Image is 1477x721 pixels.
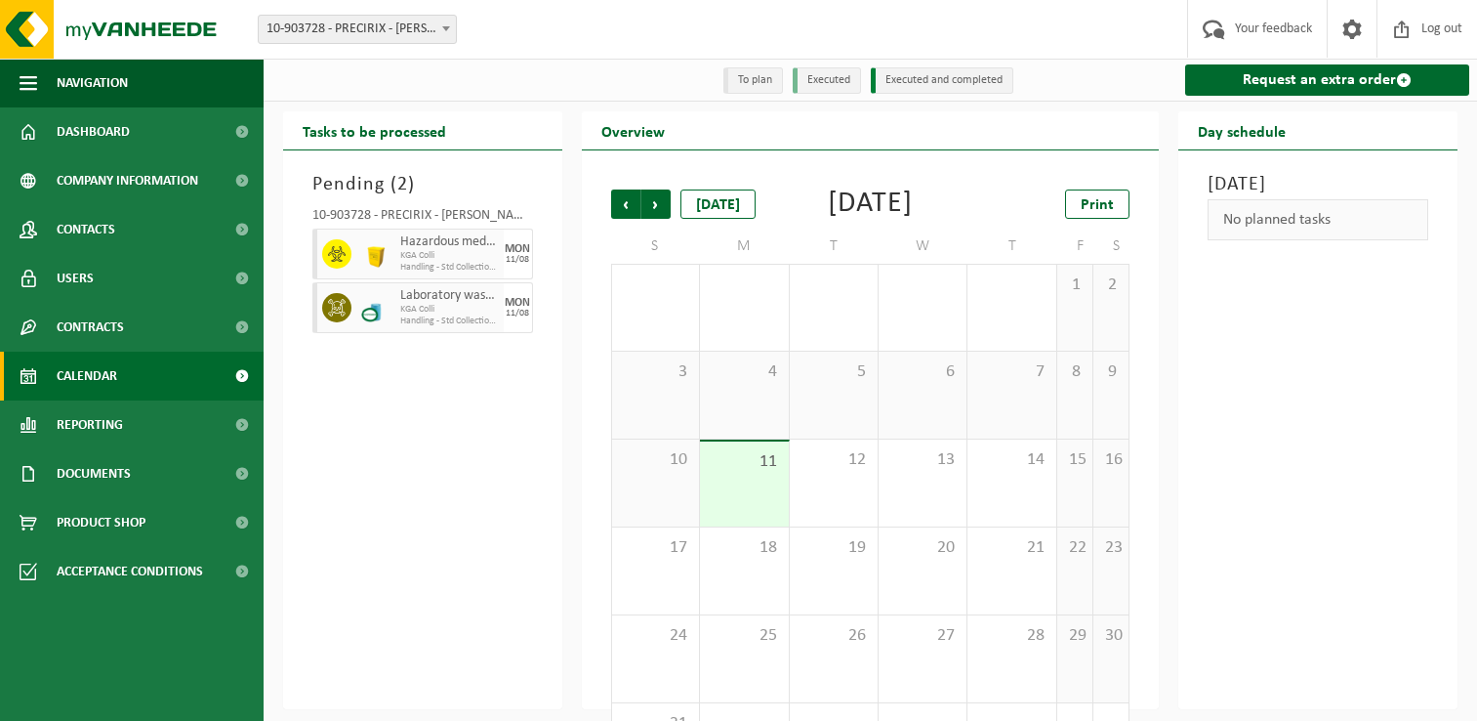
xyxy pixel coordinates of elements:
span: 10-903728 - PRECIRIX - JETTE [259,16,456,43]
div: MON [505,297,530,309]
span: Product Shop [57,498,145,547]
td: S [611,229,700,264]
h3: [DATE] [1208,170,1428,199]
td: T [967,229,1056,264]
span: Navigation [57,59,128,107]
span: 19 [800,537,868,559]
td: W [879,229,967,264]
span: 30 [1103,625,1119,647]
td: M [700,229,789,264]
span: Contracts [57,303,124,352]
span: 25 [710,625,778,647]
span: Handling - Std Collection onDmd/PalletPlace - COL [400,262,499,274]
div: 10-903728 - PRECIRIX - [PERSON_NAME] [312,209,533,229]
h2: Overview [582,111,684,149]
span: 4 [710,361,778,383]
li: Executed and completed [871,67,1013,94]
span: 20 [888,537,957,559]
span: 30 [888,275,957,296]
span: 8 [1067,361,1083,383]
span: 9 [1103,361,1119,383]
img: LP-OT-00060-CU [361,293,390,322]
td: S [1093,229,1129,264]
span: 21 [977,537,1046,559]
a: Request an extra order [1185,64,1469,96]
td: T [790,229,879,264]
span: 16 [1103,449,1119,471]
span: 29 [800,275,868,296]
span: KGA Colli [400,304,499,316]
span: 31 [977,275,1046,296]
div: MON [505,243,530,255]
span: 3 [622,361,689,383]
span: 7 [977,361,1046,383]
span: Dashboard [57,107,130,156]
span: 2 [397,175,408,194]
span: 27 [622,275,689,296]
span: 24 [622,625,689,647]
td: F [1057,229,1093,264]
div: [DATE] [828,190,913,219]
a: Print [1065,190,1129,219]
div: 11/08 [506,309,529,318]
span: Hazardous medical waste [400,234,499,250]
span: 10-903728 - PRECIRIX - JETTE [258,15,457,44]
div: 11/08 [506,255,529,265]
span: 27 [888,625,957,647]
span: 26 [800,625,868,647]
span: KGA Colli [400,250,499,262]
span: 14 [977,449,1046,471]
span: 11 [710,451,778,473]
span: 23 [1103,537,1119,559]
span: 6 [888,361,957,383]
span: 1 [1067,275,1083,296]
li: To plan [723,67,783,94]
div: No planned tasks [1208,199,1428,240]
span: Contacts [57,205,115,254]
span: Laboratory waste (corrosive-flammable) [400,288,499,304]
span: 22 [1067,537,1083,559]
span: Acceptance conditions [57,547,203,596]
li: Executed [793,67,861,94]
span: 12 [800,449,868,471]
span: 18 [710,537,778,559]
span: Company information [57,156,198,205]
span: 28 [977,625,1046,647]
span: 10 [622,449,689,471]
h2: Day schedule [1178,111,1305,149]
span: 15 [1067,449,1083,471]
span: 28 [710,275,778,296]
div: [DATE] [680,190,756,219]
span: 2 [1103,275,1119,296]
span: Users [57,254,94,303]
h3: Pending ( ) [312,170,533,199]
span: Previous [611,190,640,219]
span: Reporting [57,401,123,449]
span: 13 [888,449,957,471]
span: Documents [57,449,131,498]
h2: Tasks to be processed [283,111,466,149]
span: 29 [1067,625,1083,647]
span: Print [1081,197,1114,213]
span: 5 [800,361,868,383]
span: Calendar [57,352,117,401]
span: 17 [622,537,689,559]
img: LP-SB-00050-HPE-22 [361,239,390,269]
span: Next [641,190,671,219]
span: Handling - Std Collection onDmd/PalletPlace - COL [400,316,499,327]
